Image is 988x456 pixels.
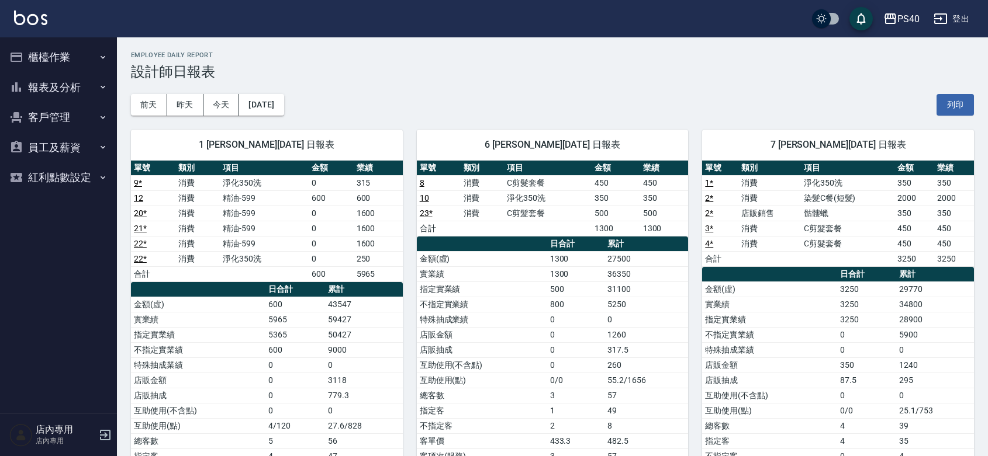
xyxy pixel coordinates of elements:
[5,72,112,103] button: 報表及分析
[220,206,309,221] td: 精油-599
[547,266,604,281] td: 1300
[131,433,265,448] td: 總客數
[547,251,604,266] td: 1300
[265,282,325,297] th: 日合計
[592,221,640,236] td: 1300
[131,388,265,403] td: 店販抽成
[354,221,403,236] td: 1600
[547,297,604,312] td: 800
[604,373,688,388] td: 55.2/1656
[896,327,974,342] td: 5900
[547,418,604,433] td: 2
[896,297,974,312] td: 34800
[354,236,403,251] td: 1600
[220,161,309,176] th: 項目
[354,161,403,176] th: 業績
[265,418,325,433] td: 4/120
[934,175,974,190] td: 350
[604,357,688,373] td: 260
[837,418,897,433] td: 4
[604,266,688,281] td: 36350
[265,388,325,403] td: 0
[592,161,640,176] th: 金額
[504,190,592,206] td: 淨化350洗
[36,424,95,436] h5: 店內專用
[431,139,675,151] span: 6 [PERSON_NAME][DATE] 日報表
[896,388,974,403] td: 0
[896,281,974,297] td: 29770
[325,373,403,388] td: 3118
[702,357,837,373] td: 店販金額
[837,281,897,297] td: 3250
[896,342,974,357] td: 0
[702,312,837,327] td: 指定實業績
[592,190,640,206] td: 350
[9,423,33,447] img: Person
[5,102,112,133] button: 客戶管理
[604,327,688,342] td: 1260
[937,94,974,116] button: 列印
[131,161,175,176] th: 單號
[702,403,837,418] td: 互助使用(點)
[896,418,974,433] td: 39
[461,161,505,176] th: 類別
[702,161,974,267] table: a dense table
[896,312,974,327] td: 28900
[417,251,547,266] td: 金額(虛)
[702,342,837,357] td: 特殊抽成業績
[131,266,175,281] td: 合計
[547,373,604,388] td: 0/0
[265,357,325,373] td: 0
[265,312,325,327] td: 5965
[604,251,688,266] td: 27500
[5,162,112,193] button: 紅利點數設定
[547,327,604,342] td: 0
[461,175,505,190] td: 消費
[354,190,403,206] td: 600
[547,403,604,418] td: 1
[504,175,592,190] td: C剪髮套餐
[175,206,220,221] td: 消費
[175,221,220,236] td: 消費
[738,175,801,190] td: 消費
[145,139,389,151] span: 1 [PERSON_NAME][DATE] 日報表
[896,373,974,388] td: 295
[175,175,220,190] td: 消費
[417,373,547,388] td: 互助使用(點)
[417,297,547,312] td: 不指定實業績
[837,342,897,357] td: 0
[131,342,265,357] td: 不指定實業績
[265,433,325,448] td: 5
[203,94,240,116] button: 今天
[702,161,738,176] th: 單號
[604,297,688,312] td: 5250
[896,357,974,373] td: 1240
[640,175,689,190] td: 450
[325,312,403,327] td: 59427
[417,403,547,418] td: 指定客
[131,418,265,433] td: 互助使用(點)
[220,175,309,190] td: 淨化350洗
[592,175,640,190] td: 450
[604,236,688,252] th: 累計
[417,388,547,403] td: 總客數
[894,236,934,251] td: 450
[547,281,604,297] td: 500
[417,312,547,327] td: 特殊抽成業績
[504,161,592,176] th: 項目
[837,403,897,418] td: 0/0
[131,403,265,418] td: 互助使用(不含點)
[325,418,403,433] td: 27.6/828
[461,190,505,206] td: 消費
[417,433,547,448] td: 客單價
[738,221,801,236] td: 消費
[702,388,837,403] td: 互助使用(不含點)
[131,51,974,59] h2: Employee Daily Report
[894,175,934,190] td: 350
[504,206,592,221] td: C剪髮套餐
[604,388,688,403] td: 57
[547,236,604,252] th: 日合計
[547,357,604,373] td: 0
[604,281,688,297] td: 31100
[354,206,403,221] td: 1600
